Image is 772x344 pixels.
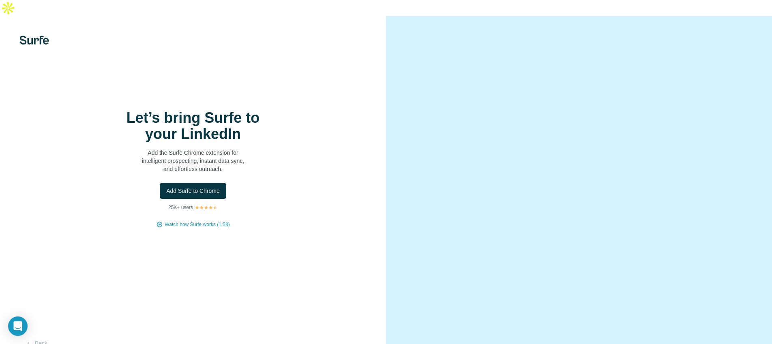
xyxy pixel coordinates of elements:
[168,204,193,211] p: 25K+ users
[160,183,226,199] button: Add Surfe to Chrome
[195,205,218,210] img: Rating Stars
[165,221,229,228] button: Watch how Surfe works (1:58)
[166,187,220,195] span: Add Surfe to Chrome
[112,149,274,173] p: Add the Surfe Chrome extension for intelligent prospecting, instant data sync, and effortless out...
[112,110,274,142] h1: Let’s bring Surfe to your LinkedIn
[19,36,49,45] img: Surfe's logo
[8,316,28,336] div: Open Intercom Messenger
